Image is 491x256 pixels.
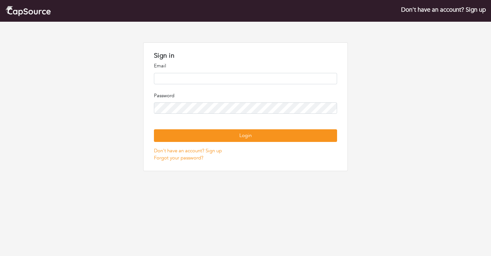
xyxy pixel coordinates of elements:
h1: Sign in [154,52,337,60]
img: cap_logo.png [5,5,51,17]
p: Email [154,62,337,70]
button: Login [154,129,337,142]
a: Forgot your password? [154,155,203,161]
p: Password [154,92,337,99]
a: Don't have an account? Sign up [401,6,486,14]
a: Don't have an account? Sign up [154,147,222,154]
